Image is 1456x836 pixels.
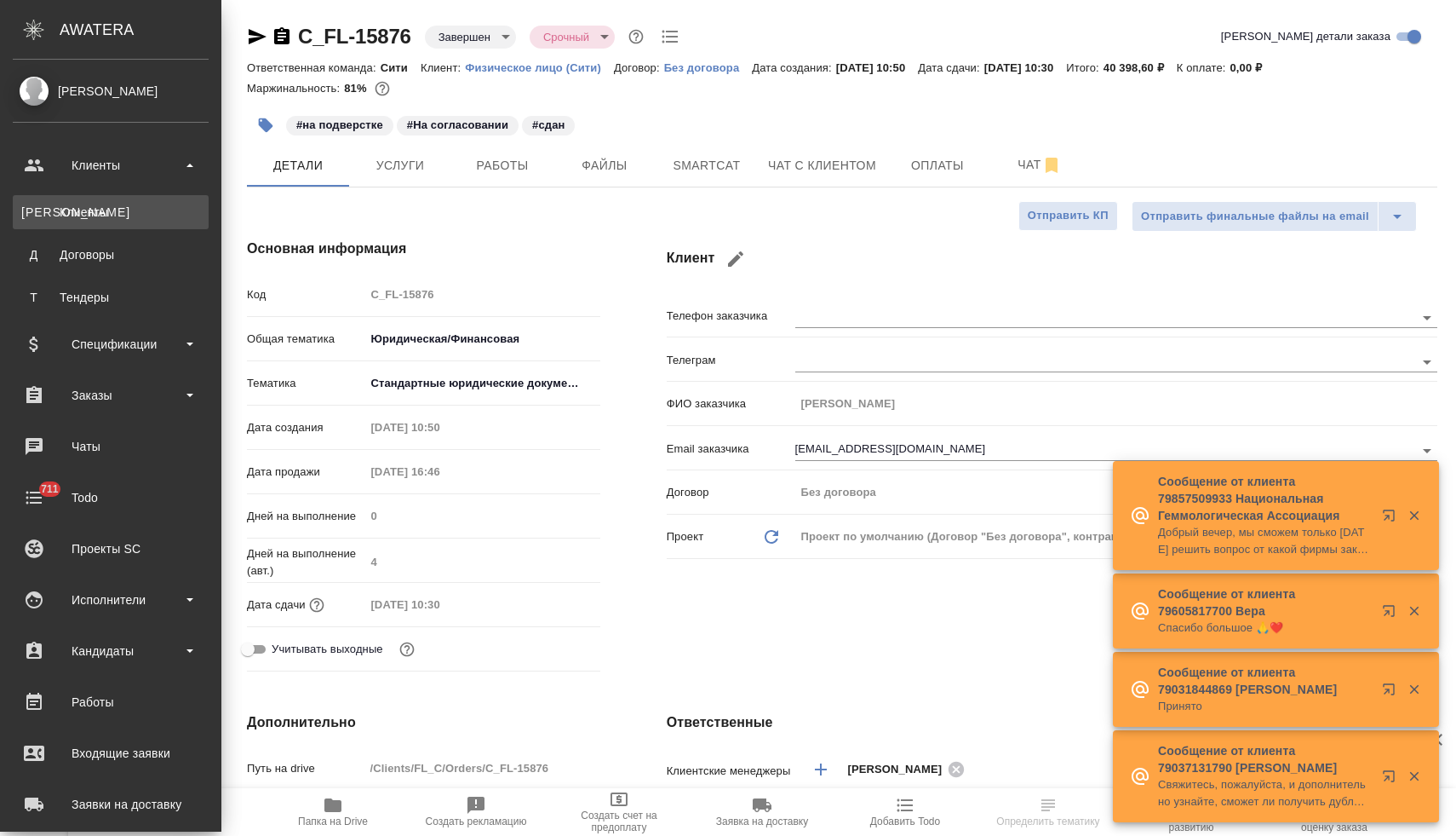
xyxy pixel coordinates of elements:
[4,783,217,826] a: Заявки на доставку
[247,26,267,47] button: Скопировать ссылку для ЯМессенджера
[261,788,404,836] button: Папка на Drive
[247,760,364,777] p: Путь на drive
[359,155,441,176] span: Услуги
[364,415,513,440] input: Пустое поле
[60,13,221,47] div: AWATERA
[364,592,513,617] input: Пустое поле
[306,594,328,616] button: Если добавить услуги и заполнить их объемом, то дата рассчитается автоматически
[1158,524,1371,558] p: Добрый вечер, мы сможем только [DATE] решить вопрос от какой фирмы заключаем договор. Можем мы присл
[667,712,1437,733] h4: Ответственные
[272,641,383,658] span: Учитывать выходные
[247,375,364,392] p: Тематика
[667,352,795,369] p: Телеграм
[461,155,543,176] span: Работы
[13,792,209,817] div: Заявки на доставку
[547,788,691,836] button: Создать счет на предоплату
[4,732,217,775] a: Входящие заявки
[657,24,683,49] button: Todo
[13,195,209,229] a: [PERSON_NAME]Клиенты
[364,369,600,398] div: Стандартные юридические документы, договоры, уставы
[795,480,1437,504] input: Пустое поле
[298,816,368,827] span: Папка на Drive
[247,331,364,348] p: Общая тематика
[1158,473,1371,524] p: Сообщение от клиента 79857509933 Национальная Геммологическая Ассоциация
[1158,698,1371,715] p: Принято
[1396,769,1431,784] button: Закрыть
[13,238,209,272] a: ДДоговоры
[614,61,664,74] p: Договор:
[407,117,508,134] p: #На согласовании
[897,155,978,176] span: Оплаты
[31,481,69,498] span: 711
[371,78,393,100] button: 6453.33 RUB;
[795,391,1437,416] input: Пустое поле
[13,153,209,178] div: Клиенты
[4,425,217,468] a: Чаты
[664,61,753,74] p: Без договора
[1415,350,1439,374] button: Open
[1066,61,1103,74] p: Итого:
[984,61,1067,74] p: [DATE] 10:30
[520,117,576,131] span: сдан
[1158,620,1371,637] p: Спасибо большое 🙏❤️
[664,60,753,74] a: Без договора
[247,545,364,579] p: Дней на выполнение (авт.)
[13,741,209,766] div: Входящие заявки
[667,441,795,458] p: Email заказчика
[870,816,940,827] span: Добавить Todo
[1132,201,1417,232] div: split button
[667,395,795,412] p: ФИО заказчика
[4,681,217,724] a: Работы
[1141,207,1369,227] span: Отправить финальные файлы на email
[1221,28,1390,45] span: [PERSON_NAME] детали заказа
[257,155,339,176] span: Детали
[1415,306,1439,330] button: Open
[667,239,1437,280] h4: Клиент
[800,749,841,790] button: Добавить менеджера
[1372,594,1413,635] button: Открыть в новой вкладке
[4,528,217,570] a: Проекты SC
[1018,201,1118,231] button: Отправить КП
[667,484,795,501] p: Договор
[530,26,615,49] div: Завершен
[918,61,983,74] p: Дата сдачи:
[364,282,600,307] input: Пустое поле
[21,289,200,306] div: Тендеры
[296,117,383,134] p: #на подверстке
[532,117,565,134] p: #сдан
[834,788,977,836] button: Добавить Todo
[247,419,364,436] p: Дата создания
[21,204,200,221] div: Клиенты
[1396,682,1431,697] button: Закрыть
[364,756,599,781] input: Пустое поле
[284,117,395,131] span: на подверстке
[13,383,209,408] div: Заказы
[1103,61,1177,74] p: 40 398,60 ₽
[996,816,1099,827] span: Определить тематику
[247,508,364,525] p: Дней на выполнение
[1372,759,1413,800] button: Открыть в новой вкладке
[272,26,292,47] button: Скопировать ссылку
[4,476,217,519] a: 711Todo
[1372,672,1413,713] button: Открыть в новой вкладке
[465,60,614,74] a: Физическое лицо (Сити)
[836,61,919,74] p: [DATE] 10:50
[538,30,594,44] button: Срочный
[666,155,748,176] span: Smartcat
[1028,206,1109,226] span: Отправить КП
[1396,508,1431,523] button: Закрыть
[395,117,520,131] span: На согласовании
[381,61,421,74] p: Сити
[1041,155,1062,176] svg: Отписаться
[1396,603,1431,619] button: Закрыть
[795,522,1437,551] div: Проект по умолчанию (Договор "Без договора", контрагент "-")
[364,325,600,354] div: Юридическая/Финансовая
[716,816,808,827] span: Заявка на доставку
[752,61,835,74] p: Дата создания:
[247,61,381,74] p: Ответственная команда:
[247,239,599,259] h4: Основная информация
[396,638,418,660] button: Выбери, если сб и вс нужно считать рабочими днями для выполнения заказа.
[999,154,1081,176] span: Чат
[247,107,284,144] button: Добавить тэг
[558,810,680,833] span: Создать счет на предоплату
